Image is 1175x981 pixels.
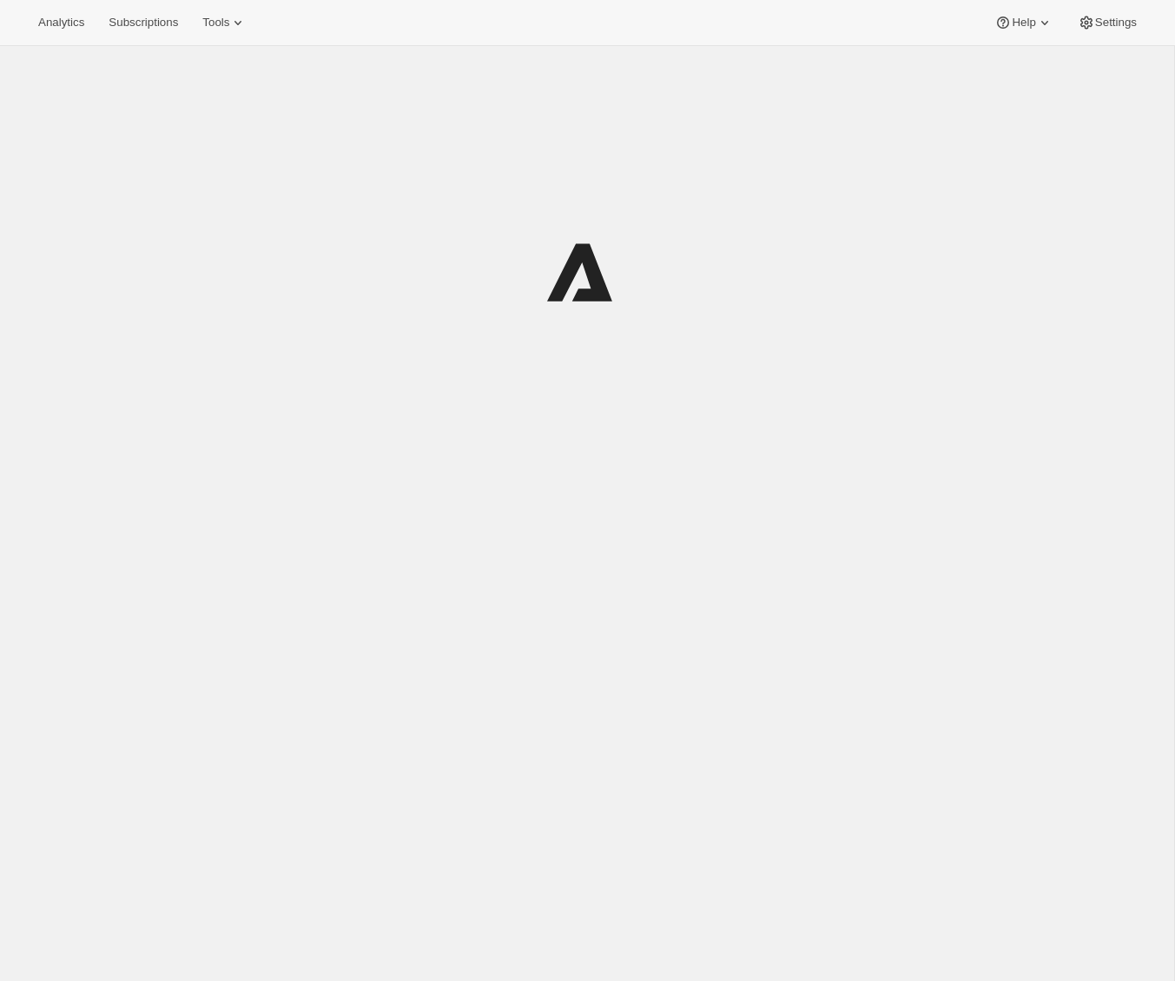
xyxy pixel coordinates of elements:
button: Subscriptions [98,10,188,35]
button: Tools [192,10,257,35]
button: Analytics [28,10,95,35]
span: Tools [202,16,229,30]
button: Help [984,10,1063,35]
span: Analytics [38,16,84,30]
span: Settings [1095,16,1137,30]
span: Subscriptions [109,16,178,30]
button: Settings [1067,10,1147,35]
span: Help [1012,16,1035,30]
